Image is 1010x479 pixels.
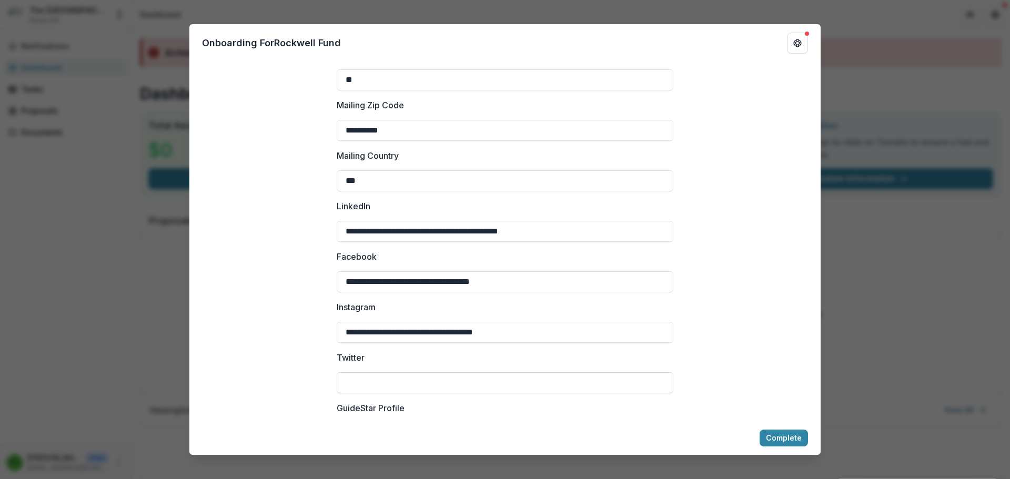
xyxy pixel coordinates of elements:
p: Mailing Country [337,149,399,162]
button: Complete [760,430,808,446]
p: Instagram [337,301,376,313]
p: Onboarding For Rockwell Fund [202,36,341,50]
p: GuideStar Profile [337,402,405,414]
p: LinkedIn [337,200,370,212]
p: Mailing Zip Code [337,99,404,111]
button: Get Help [787,33,808,54]
p: Facebook [337,250,377,263]
p: Twitter [337,351,365,364]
